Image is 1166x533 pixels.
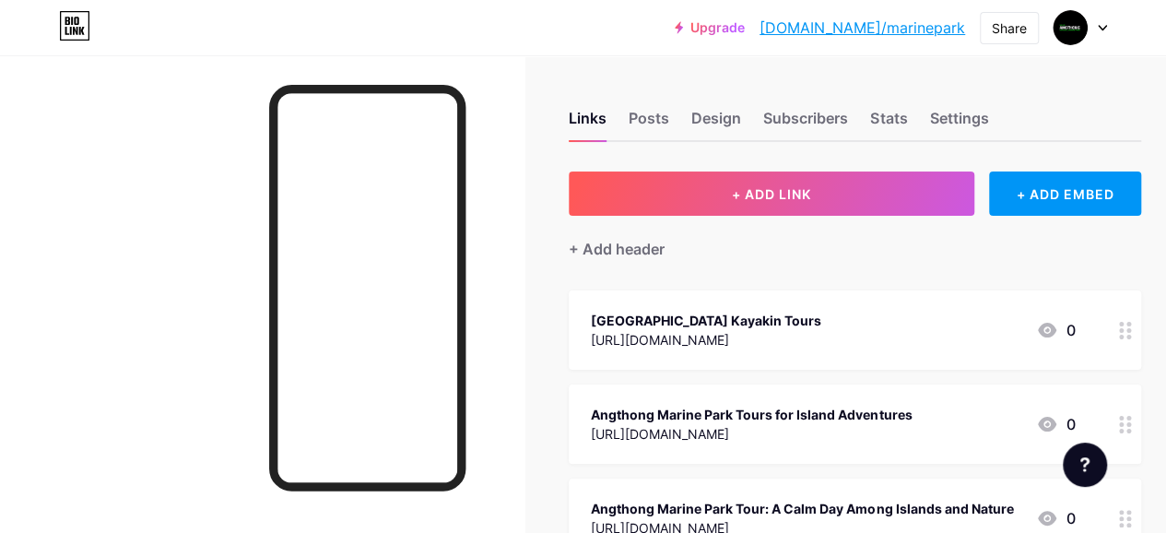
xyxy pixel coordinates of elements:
a: [DOMAIN_NAME]/marinepark [760,17,965,39]
div: Posts [629,107,669,140]
div: 0 [1036,507,1075,529]
div: Angthong Marine Park Tours for Island Adventures [591,405,912,424]
div: + ADD EMBED [989,172,1141,216]
div: 0 [1036,413,1075,435]
div: [URL][DOMAIN_NAME] [591,424,912,444]
div: Stats [870,107,907,140]
button: + ADD LINK [569,172,974,216]
div: [URL][DOMAIN_NAME] [591,330,821,349]
div: Settings [929,107,988,140]
div: 0 [1036,319,1075,341]
div: [GEOGRAPHIC_DATA] Kayakin Tours [591,311,821,330]
a: Upgrade [675,20,745,35]
div: + Add header [569,238,665,260]
img: marinepark [1053,10,1088,45]
div: Angthong Marine Park Tour: A Calm Day Among Islands and Nature [591,499,1013,518]
div: Subscribers [763,107,848,140]
span: + ADD LINK [732,186,811,202]
div: Links [569,107,607,140]
div: Share [992,18,1027,38]
div: Design [691,107,741,140]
